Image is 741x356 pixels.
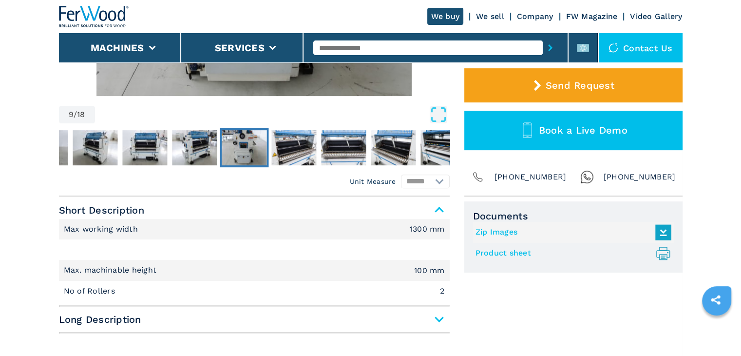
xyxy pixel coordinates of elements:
button: Services [215,42,265,54]
img: 189b8a4fc5d25a559b27377a0b2a3ccd [222,130,266,165]
span: Short Description [59,201,450,219]
img: 86cfe447b68f369cc001ae3beae657b3 [73,130,117,165]
em: 2 [440,287,444,295]
img: 7e98163baf52eb773ce9ba446767ede6 [371,130,416,165]
button: submit-button [543,37,558,59]
img: e50d8655c633e0f9e6dcba12715a26de [271,130,316,165]
button: Go to Slide 5 [21,128,70,167]
img: Contact us [608,43,618,53]
span: Book a Live Demo [539,124,627,136]
a: FW Magazine [566,12,618,21]
p: Max. machinable height [64,265,159,276]
img: Ferwood [59,6,129,27]
button: Go to Slide 8 [170,128,219,167]
a: Product sheet [475,245,666,261]
button: Go to Slide 13 [418,128,467,167]
em: 100 mm [414,267,445,275]
button: Go to Slide 12 [369,128,418,167]
button: Send Request [464,68,683,102]
p: No of Rollers [64,286,118,297]
span: Send Request [546,79,614,91]
img: 3583bc9502d4ee7a37292fc644f51fa5 [321,130,366,165]
a: sharethis [703,288,728,312]
button: Open Fullscreen [97,106,447,123]
button: Go to Slide 11 [319,128,368,167]
button: Go to Slide 9 [220,128,268,167]
span: / [74,111,77,119]
span: Documents [473,210,674,222]
div: Short Description [59,219,450,302]
img: 4a4547d321646e32492165f325bf2067 [122,130,167,165]
button: Go to Slide 10 [269,128,318,167]
img: Phone [471,170,485,184]
span: 18 [77,111,85,119]
p: Max working width [64,224,141,235]
button: Go to Slide 6 [71,128,119,167]
img: Whatsapp [580,170,594,184]
button: Machines [91,42,144,54]
a: Zip Images [475,224,666,240]
a: Company [517,12,553,21]
span: 9 [69,111,74,119]
span: [PHONE_NUMBER] [494,170,567,184]
div: Contact us [599,33,683,62]
iframe: Chat [700,312,734,349]
a: Video Gallery [630,12,682,21]
em: Unit Measure [350,177,396,186]
button: Book a Live Demo [464,111,683,150]
button: Go to Slide 7 [120,128,169,167]
a: We sell [476,12,504,21]
a: We buy [427,8,464,25]
img: 8fbcaf247558e4d958eaad125f96cb27 [172,130,217,165]
img: efb312c437df8bbab52bcd5c265875d7 [23,130,68,165]
em: 1300 mm [410,225,445,233]
span: [PHONE_NUMBER] [604,170,676,184]
span: Long Description [59,311,450,328]
img: 1bc5b3110a603f6513030c13231df703 [420,130,465,165]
